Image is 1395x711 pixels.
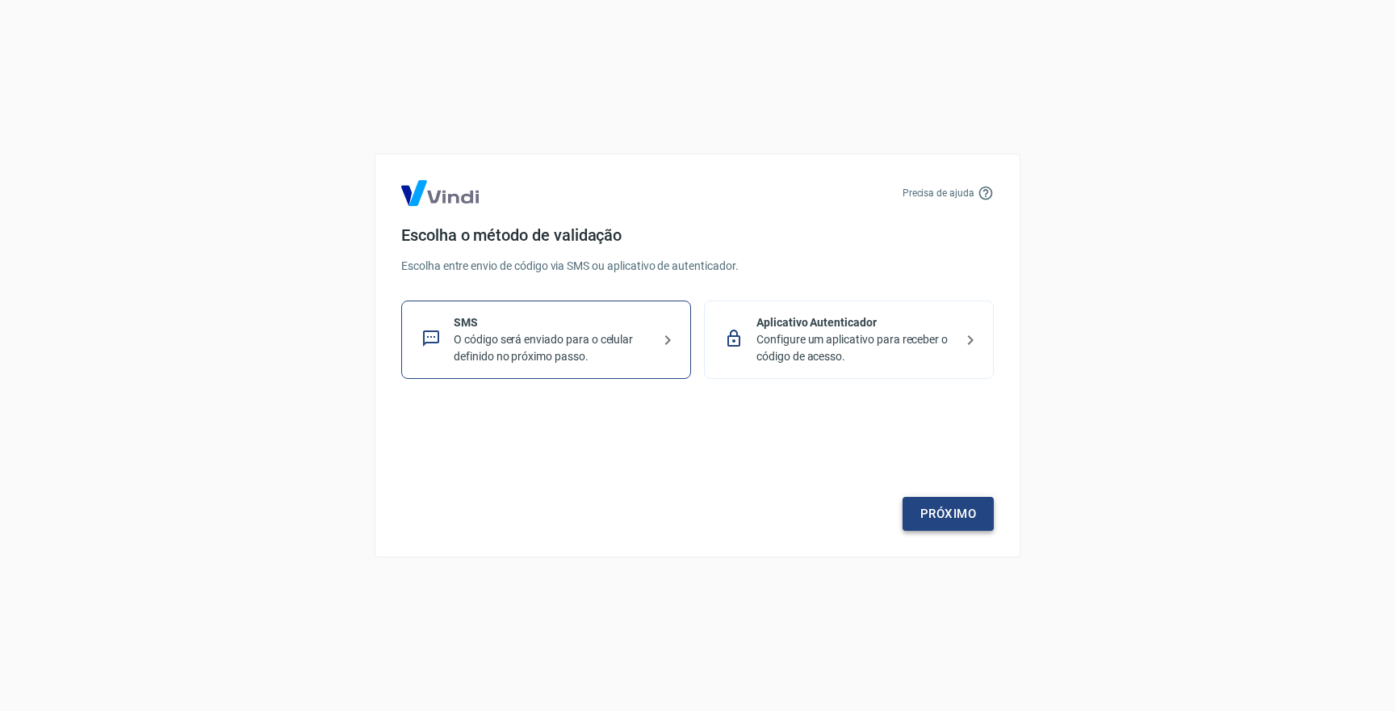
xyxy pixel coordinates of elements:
[401,258,994,275] p: Escolha entre envio de código via SMS ou aplicativo de autenticador.
[903,186,974,200] p: Precisa de ajuda
[903,497,994,531] a: Próximo
[756,331,954,365] p: Configure um aplicativo para receber o código de acesso.
[704,301,994,379] div: Aplicativo AutenticadorConfigure um aplicativo para receber o código de acesso.
[454,331,651,365] p: O código será enviado para o celular definido no próximo passo.
[401,225,994,245] h4: Escolha o método de validação
[401,180,479,206] img: Logo Vind
[401,301,691,379] div: SMSO código será enviado para o celular definido no próximo passo.
[454,314,651,331] p: SMS
[756,314,954,331] p: Aplicativo Autenticador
